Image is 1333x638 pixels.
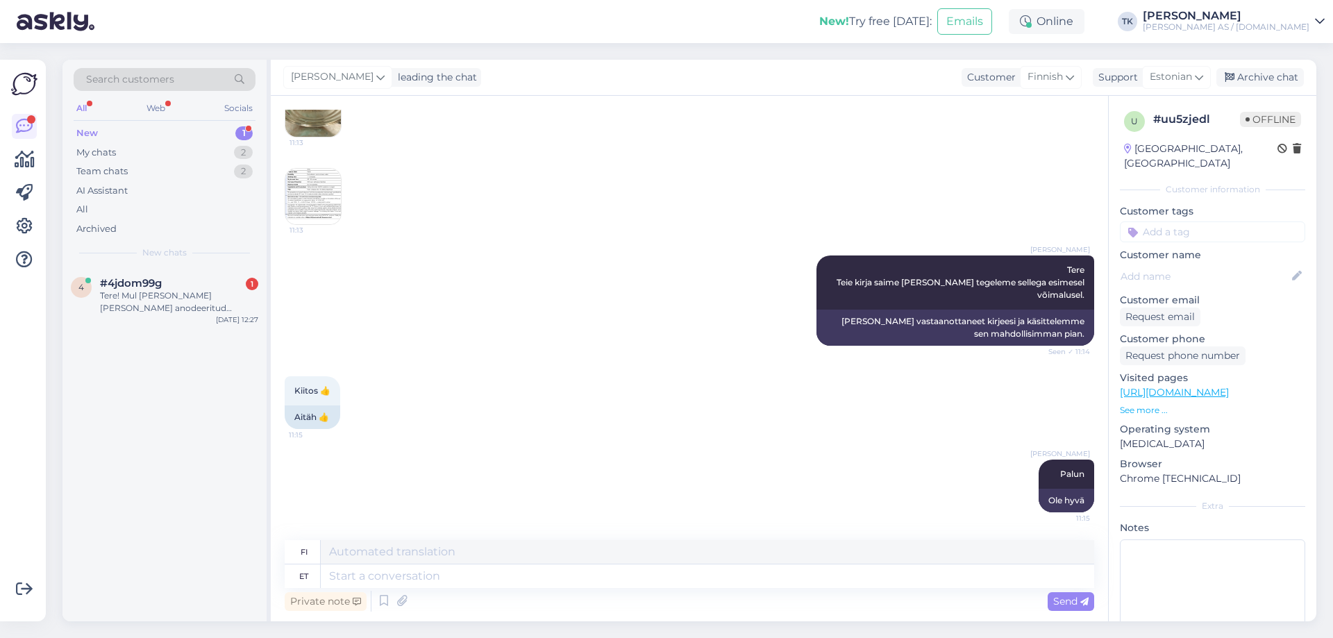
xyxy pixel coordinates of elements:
div: leading the chat [392,70,477,85]
span: 11:13 [290,137,342,148]
span: Finnish [1028,69,1063,85]
img: Askly Logo [11,71,37,97]
span: Send [1053,595,1089,607]
div: Extra [1120,500,1305,512]
div: Tere! Mul [PERSON_NAME] [PERSON_NAME] anodeeritud alumiiniumi pind lakiga, matt või pool matt. Võ... [100,289,258,314]
div: Archive chat [1216,68,1304,87]
div: Ole hyvä [1039,489,1094,512]
div: Web [144,99,168,117]
div: 1 [246,278,258,290]
div: TK [1118,12,1137,31]
span: 4 [78,282,84,292]
span: Seen ✓ 11:14 [1038,346,1090,357]
div: Customer information [1120,183,1305,196]
span: Kiitos 👍 [294,385,330,396]
p: Browser [1120,457,1305,471]
div: Support [1093,70,1138,85]
div: AI Assistant [76,184,128,198]
div: fi [301,540,308,564]
div: Request email [1120,308,1200,326]
p: Operating system [1120,422,1305,437]
span: 11:15 [1038,513,1090,523]
a: [URL][DOMAIN_NAME] [1120,386,1229,398]
span: [PERSON_NAME] [291,69,374,85]
span: New chats [142,246,187,259]
b: New! [819,15,849,28]
div: Socials [221,99,255,117]
div: et [299,564,308,588]
div: 1 [235,126,253,140]
div: Aitäh 👍 [285,405,340,429]
p: See more ... [1120,404,1305,417]
p: Customer name [1120,248,1305,262]
div: [PERSON_NAME] AS / [DOMAIN_NAME] [1143,22,1309,33]
p: Chrome [TECHNICAL_ID] [1120,471,1305,486]
div: 2 [234,146,253,160]
div: [PERSON_NAME] vastaanottaneet kirjeesi ja käsittelemme sen mahdollisimman pian. [816,310,1094,346]
div: [PERSON_NAME] [1143,10,1309,22]
a: [PERSON_NAME][PERSON_NAME] AS / [DOMAIN_NAME] [1143,10,1325,33]
div: Request phone number [1120,346,1246,365]
img: Attachment [285,169,341,224]
p: Notes [1120,521,1305,535]
span: 11:15 [289,430,341,440]
span: 11:13 [290,225,342,235]
span: Tere Teie kirja saime [PERSON_NAME] tegeleme sellega esimesel võimalusel. [837,265,1087,300]
div: Archived [76,222,117,236]
div: 2 [234,165,253,178]
div: [GEOGRAPHIC_DATA], [GEOGRAPHIC_DATA] [1124,142,1277,171]
input: Add a tag [1120,221,1305,242]
span: Search customers [86,72,174,87]
div: Private note [285,592,367,611]
p: [MEDICAL_DATA] [1120,437,1305,451]
div: Try free [DATE]: [819,13,932,30]
input: Add name [1121,269,1289,284]
div: # uu5zjedl [1153,111,1240,128]
p: Customer tags [1120,204,1305,219]
div: New [76,126,98,140]
span: Palun [1060,469,1084,479]
p: Visited pages [1120,371,1305,385]
div: All [76,203,88,217]
button: Emails [937,8,992,35]
span: Estonian [1150,69,1192,85]
div: Online [1009,9,1084,34]
span: [PERSON_NAME] [1030,244,1090,255]
div: All [74,99,90,117]
span: [PERSON_NAME] [1030,448,1090,459]
div: [DATE] 12:27 [216,314,258,325]
span: Offline [1240,112,1301,127]
div: My chats [76,146,116,160]
div: Team chats [76,165,128,178]
span: #4jdom99g [100,277,162,289]
p: Customer email [1120,293,1305,308]
div: Customer [962,70,1016,85]
span: u [1131,116,1138,126]
p: Customer phone [1120,332,1305,346]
